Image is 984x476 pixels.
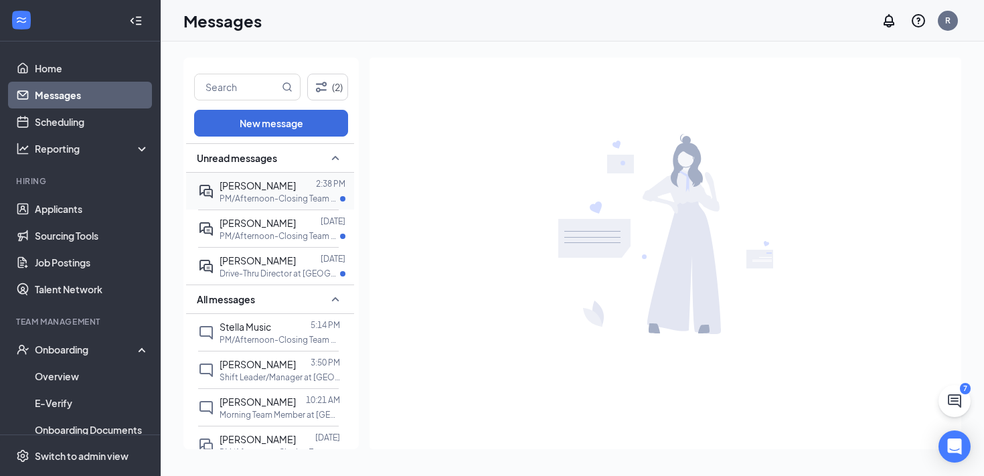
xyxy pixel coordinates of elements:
div: R [945,15,951,26]
svg: QuestionInfo [910,13,926,29]
p: [DATE] [315,432,340,443]
p: Shift Leader/Manager at [GEOGRAPHIC_DATA] [220,372,340,383]
svg: Filter [313,79,329,95]
svg: WorkstreamLogo [15,13,28,27]
svg: Notifications [881,13,897,29]
p: Drive-Thru Director at [GEOGRAPHIC_DATA] [220,268,340,279]
svg: Settings [16,449,29,463]
p: [DATE] [321,216,345,227]
p: 5:14 PM [311,319,340,331]
a: Sourcing Tools [35,222,149,249]
p: PM/Afternoon-Closing Team Member at [GEOGRAPHIC_DATA] [220,447,340,458]
svg: ChatInactive [198,362,214,378]
div: Onboarding [35,343,138,356]
a: Scheduling [35,108,149,135]
div: 7 [960,383,971,394]
svg: Collapse [129,14,143,27]
svg: SmallChevronUp [327,150,343,166]
button: Filter (2) [307,74,348,100]
a: Messages [35,82,149,108]
h1: Messages [183,9,262,32]
svg: ActiveDoubleChat [198,258,214,274]
span: [PERSON_NAME] [220,217,296,229]
p: Morning Team Member at [GEOGRAPHIC_DATA] [220,409,340,420]
span: [PERSON_NAME] [220,396,296,408]
svg: MagnifyingGlass [282,82,293,92]
p: PM/Afternoon-Closing Team Member at [GEOGRAPHIC_DATA] [220,334,340,345]
a: Applicants [35,195,149,222]
p: 3:50 PM [311,357,340,368]
svg: Analysis [16,142,29,155]
svg: SmallChevronUp [327,291,343,307]
svg: UserCheck [16,343,29,356]
input: Search [195,74,279,100]
p: [DATE] [321,253,345,264]
p: PM/Afternoon-Closing Team Member at [GEOGRAPHIC_DATA] [220,193,340,204]
svg: ChatInactive [198,400,214,416]
a: Talent Network [35,276,149,303]
a: Onboarding Documents [35,416,149,443]
svg: ChatInactive [198,325,214,341]
svg: ChatActive [947,393,963,409]
a: Overview [35,363,149,390]
div: Open Intercom Messenger [938,430,971,463]
span: Unread messages [197,151,277,165]
svg: ActiveDoubleChat [198,221,214,237]
div: Reporting [35,142,150,155]
span: All messages [197,293,255,306]
span: [PERSON_NAME] [220,358,296,370]
svg: ActiveDoubleChat [198,183,214,200]
p: 10:21 AM [306,394,340,406]
a: Job Postings [35,249,149,276]
div: Team Management [16,316,147,327]
span: Stella Music [220,321,271,333]
a: Home [35,55,149,82]
p: PM/Afternoon-Closing Team Member at [GEOGRAPHIC_DATA] [220,230,340,242]
button: ChatActive [938,385,971,417]
span: [PERSON_NAME] [220,433,296,445]
p: 2:38 PM [316,178,345,189]
svg: DoubleChat [198,437,214,453]
div: Switch to admin view [35,449,129,463]
span: [PERSON_NAME] [220,254,296,266]
div: Hiring [16,175,147,187]
a: E-Verify [35,390,149,416]
button: New message [194,110,348,137]
span: [PERSON_NAME] [220,179,296,191]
